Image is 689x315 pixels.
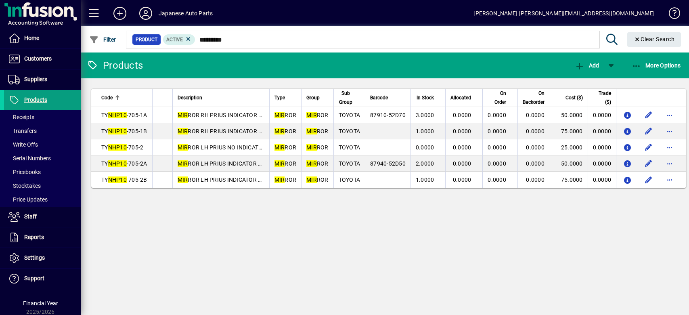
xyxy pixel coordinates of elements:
em: MIR [274,112,285,118]
button: More options [663,109,676,122]
span: TOYOTA [339,128,360,134]
span: Trade ($) [593,89,612,107]
td: 0.0000 [588,107,616,123]
span: 0.0000 [488,176,506,183]
span: Support [24,275,44,281]
em: MIR [306,176,317,183]
span: Home [24,35,39,41]
span: ROR [274,160,297,167]
em: MIR [178,112,188,118]
em: MIR [306,128,317,134]
a: Serial Numbers [4,151,81,165]
button: More options [663,125,676,138]
div: On Backorder [523,89,552,107]
em: MIR [178,144,188,151]
span: Sub Group [339,89,353,107]
span: 0.0000 [416,144,434,151]
td: 0.0000 [588,123,616,139]
em: MIR [274,160,285,167]
span: Reports [24,234,44,240]
span: ROR LH PRIUS INDICATOR 7 WIRE [178,160,276,167]
span: Code [101,93,113,102]
span: TY -705-2B [101,176,147,183]
span: ROR LH PRIUS INDICATOR 8 WIRE [178,176,276,183]
a: Customers [4,49,81,69]
span: ROR RH PRIUS INDICATOR 8 WIRE [178,128,277,134]
a: Knowledge Base [663,2,679,28]
span: Add [575,62,599,69]
span: 0.0000 [526,112,544,118]
div: Type [274,93,297,102]
a: Stocktakes [4,179,81,193]
em: MIR [178,176,188,183]
button: More options [663,141,676,154]
td: 75.0000 [556,172,588,188]
span: Financial Year [23,300,58,307]
span: TY -705-1B [101,128,147,134]
span: 0.0000 [488,160,506,167]
span: TOYOTA [339,112,360,118]
span: 0.0000 [488,144,506,151]
span: 0.0000 [526,176,544,183]
td: 0.0000 [588,172,616,188]
span: 0.0000 [526,160,544,167]
a: Settings [4,248,81,268]
span: 2.0000 [416,160,434,167]
span: Price Updates [8,196,48,203]
div: Products [87,59,143,72]
span: Serial Numbers [8,155,51,162]
td: 25.0000 [556,139,588,155]
span: On Order [488,89,506,107]
span: 0.0000 [453,144,471,151]
div: Japanese Auto Parts [159,7,213,20]
div: Barcode [370,93,406,102]
span: 0.0000 [526,128,544,134]
em: MIR [274,128,285,134]
span: ROR [274,112,297,118]
div: In Stock [416,93,442,102]
em: MIR [306,144,317,151]
div: Group [306,93,329,102]
span: TOYOTA [339,160,360,167]
button: Edit [642,141,655,154]
span: Type [274,93,285,102]
span: 0.0000 [526,144,544,151]
div: Sub Group [339,89,360,107]
span: ROR [306,160,329,167]
span: ROR [274,176,297,183]
button: Profile [133,6,159,21]
a: Support [4,269,81,289]
em: MIR [178,128,188,134]
span: Barcode [370,93,388,102]
span: ROR [306,112,329,118]
span: Customers [24,55,52,62]
button: More Options [630,58,683,73]
span: Active [166,37,183,42]
span: Products [24,97,47,103]
span: Receipts [8,114,34,120]
button: Edit [642,173,655,186]
span: 0.0000 [453,112,471,118]
span: ROR [274,128,297,134]
span: ROR [274,144,297,151]
a: Pricebooks [4,165,81,179]
em: NHP10 [108,112,127,118]
em: NHP10 [108,128,127,134]
em: NHP10 [108,176,127,183]
span: Suppliers [24,76,47,82]
a: Transfers [4,124,81,138]
span: TY -705-2 [101,144,143,151]
em: NHP10 [108,160,127,167]
span: TOYOTA [339,144,360,151]
span: ROR RH PRIUS INDICATOR 7 WIRE [178,112,277,118]
span: Group [306,93,320,102]
span: TY -705-2A [101,160,147,167]
button: Clear [627,32,681,47]
em: MIR [306,160,317,167]
span: Allocated [450,93,471,102]
td: 50.0000 [556,155,588,172]
span: Filter [89,36,116,43]
button: More options [663,173,676,186]
span: Transfers [8,128,37,134]
div: Description [178,93,264,102]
